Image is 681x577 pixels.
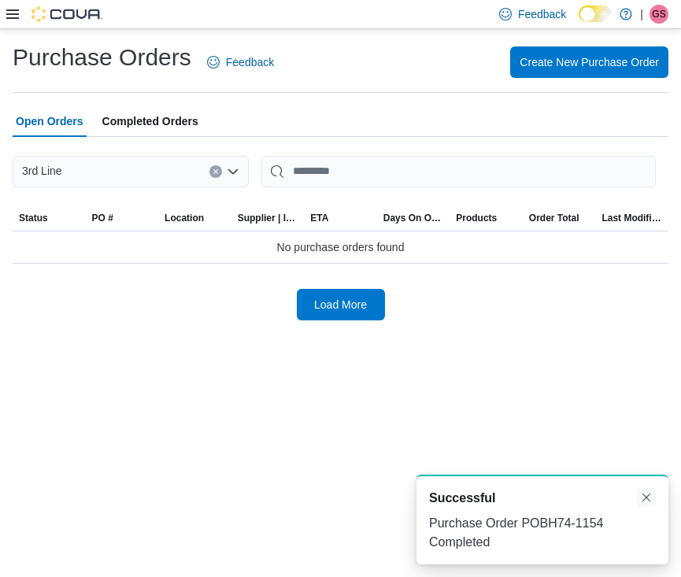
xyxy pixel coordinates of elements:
span: Open Orders [16,105,83,137]
span: Supplier | Invoice Number [238,212,298,224]
input: Dark Mode [579,6,612,22]
button: Location [158,205,231,231]
button: PO # [86,205,159,231]
button: Supplier | Invoice Number [231,205,305,231]
p: | [640,5,643,24]
button: Clear input [209,165,222,178]
span: Create New Purchase Order [520,54,659,70]
button: Order Total [523,205,596,231]
div: Notification [429,489,656,508]
span: Feedback [226,54,274,70]
span: Products [456,212,497,224]
button: Products [450,205,523,231]
a: Feedback [201,46,280,78]
span: Last Modified [601,212,662,224]
span: No purchase orders found [277,238,405,257]
span: Status [19,212,48,224]
span: Order Total [529,212,579,224]
span: PO # [92,212,113,224]
button: Status [13,205,86,231]
span: ETA [310,212,328,224]
button: Dismiss toast [637,488,656,507]
button: Open list of options [227,165,239,178]
div: Location [165,212,204,224]
button: Days On Order [377,205,450,231]
span: Successful [429,489,495,508]
div: Purchase Order POBH74-1154 Completed [429,514,656,552]
span: Completed Orders [102,105,198,137]
button: Last Modified [595,205,668,231]
button: Create New Purchase Order [510,46,668,78]
h1: Purchase Orders [13,42,191,73]
span: Feedback [518,6,566,22]
span: GS [652,5,665,24]
span: Load More [314,297,367,313]
img: Cova [31,6,102,22]
span: 3rd Line [22,161,62,180]
button: ETA [304,205,377,231]
input: This is a search bar. After typing your query, hit enter to filter the results lower in the page. [261,156,656,187]
button: Load More [297,289,385,320]
div: Gerrad Smith [650,5,668,24]
span: Days On Order [383,212,444,224]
